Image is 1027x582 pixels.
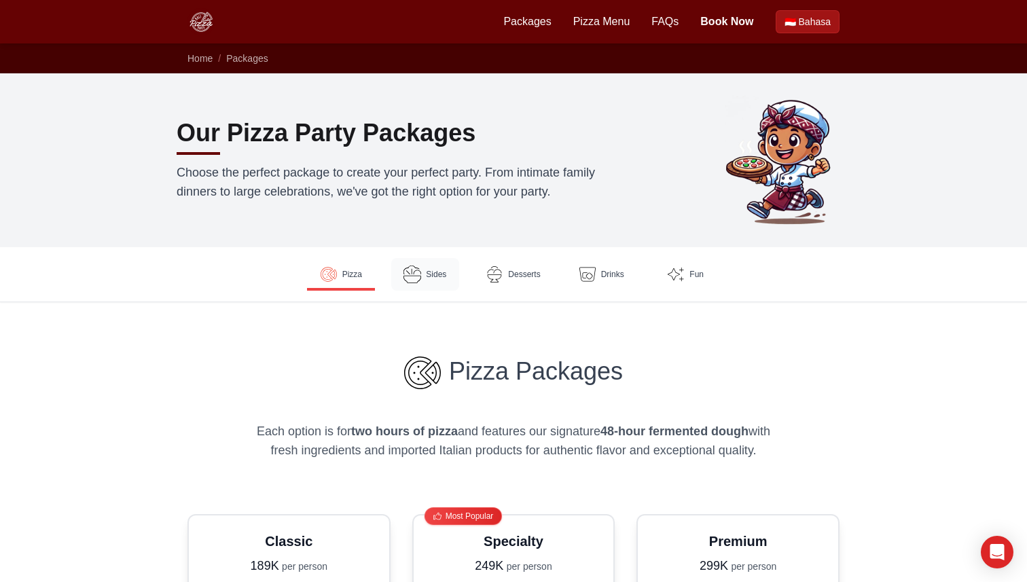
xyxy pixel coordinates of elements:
span: Desserts [508,269,540,280]
a: Pizza [307,258,375,291]
a: Packages [503,14,551,30]
img: Pizza [404,357,441,389]
h3: Specialty [430,532,598,551]
a: Fun [652,258,720,291]
a: Drinks [568,258,636,291]
img: Fun [668,266,684,283]
a: Home [187,53,213,64]
img: Thumbs up [433,512,442,520]
a: Book Now [700,14,753,30]
span: per person [282,561,327,572]
span: Pizza [342,269,362,280]
div: Open Intercom Messenger [981,536,1013,568]
img: Sides [403,266,421,283]
span: 189K [251,559,279,572]
img: Drinks [579,266,596,283]
h3: Classic [205,532,373,551]
span: 249K [475,559,503,572]
img: Desserts [486,266,503,283]
span: per person [731,561,776,572]
span: Drinks [601,269,624,280]
strong: two hours of pizza [351,424,458,438]
a: Beralih ke Bahasa Indonesia [776,10,840,33]
img: Bali Pizza Party Packages [720,95,850,225]
img: Pizza [321,266,337,283]
span: Most Popular [446,511,494,522]
h3: Premium [654,532,822,551]
a: FAQs [651,14,679,30]
span: per person [507,561,552,572]
a: Desserts [475,258,551,291]
p: Choose the perfect package to create your perfect party. From intimate family dinners to large ce... [177,163,633,201]
span: 299K [700,559,728,572]
a: Pizza Menu [573,14,630,30]
span: Bahasa [799,15,831,29]
h1: Our Pizza Party Packages [177,120,475,147]
a: Sides [391,258,459,291]
h3: Pizza Packages [253,357,774,389]
span: Sides [426,269,446,280]
p: Each option is for and features our signature with fresh ingredients and imported Italian product... [253,422,774,460]
a: Packages [226,53,268,64]
li: / [218,52,221,65]
img: Bali Pizza Party Logo [187,8,215,35]
span: Fun [689,269,704,280]
strong: 48-hour fermented dough [600,424,749,438]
